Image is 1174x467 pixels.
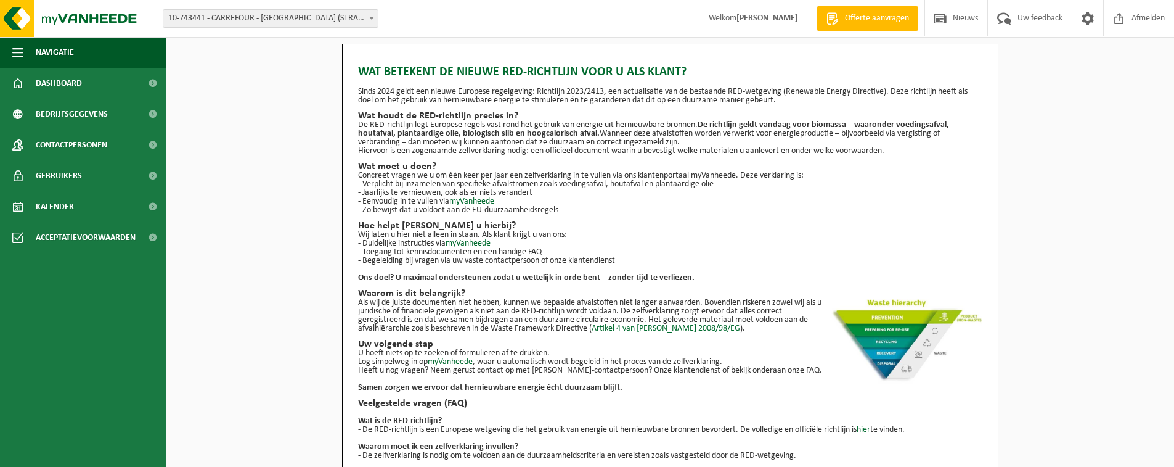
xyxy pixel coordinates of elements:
[358,180,982,189] p: - Verplicht bij inzamelen van specifieke afvalstromen zoals voedingsafval, houtafval en plantaard...
[358,63,687,81] span: Wat betekent de nieuwe RED-richtlijn voor u als klant?
[428,357,473,366] a: myVanheede
[358,452,982,460] p: - De zelfverklaring is nodig om te voldoen aan de duurzaamheidscriteria en vereisten zoals vastge...
[358,339,982,349] h2: Uw volgende stap
[36,37,74,68] span: Navigatie
[358,121,982,147] p: De RED-richtlijn legt Europese regels vast rond het gebruik van energie uit hernieuwbare bronnen....
[358,289,982,299] h2: Waarom is dit belangrijk?
[358,273,695,283] strong: Ons doel? U maximaal ondersteunen zodat u wettelijk in orde bent – zonder tijd te verliezen.
[817,6,918,31] a: Offerte aanvragen
[358,197,982,206] p: - Eenvoudig in te vullen via
[358,231,982,239] p: Wij laten u hier niet alleen in staan. Als klant krijgt u van ons:
[736,14,798,23] strong: [PERSON_NAME]
[358,383,622,392] b: Samen zorgen we ervoor dat hernieuwbare energie écht duurzaam blijft.
[163,10,378,27] span: 10-743441 - CARREFOUR - KOKSIJDE (STRANDLAAN) 691 - KOKSIJDE
[358,248,982,257] p: - Toegang tot kennisdocumenten en een handige FAQ
[358,172,982,180] p: Concreet vragen we u om één keer per jaar een zelfverklaring in te vullen via ons klantenportaal ...
[358,416,442,426] b: Wat is de RED-richtlijn?
[36,222,136,253] span: Acceptatievoorwaarden
[358,120,949,138] strong: De richtlijn geldt vandaag voor biomassa – waaronder voedingsafval, houtafval, plantaardige olie,...
[358,442,518,452] b: Waarom moet ik een zelfverklaring invullen?
[358,299,982,333] p: Als wij de juiste documenten niet hebben, kunnen we bepaalde afvalstoffen niet langer aanvaarden....
[592,324,740,333] a: Artikel 4 van [PERSON_NAME] 2008/98/EG
[857,425,870,434] a: hier
[36,130,107,160] span: Contactpersonen
[36,68,82,99] span: Dashboard
[36,99,108,130] span: Bedrijfsgegevens
[358,189,982,197] p: - Jaarlijks te vernieuwen, ook als er niets verandert
[36,191,74,222] span: Kalender
[358,221,982,231] h2: Hoe helpt [PERSON_NAME] u hierbij?
[358,162,982,172] h2: Wat moet u doen?
[358,399,982,408] h2: Veelgestelde vragen (FAQ)
[358,257,982,265] p: - Begeleiding bij vragen via uw vaste contactpersoon of onze klantendienst
[358,111,982,121] h2: Wat houdt de RED-richtlijn precies in?
[842,12,912,25] span: Offerte aanvragen
[358,88,982,105] p: Sinds 2024 geldt een nieuwe Europese regelgeving: Richtlijn 2023/2413, een actualisatie van de be...
[358,206,982,215] p: - Zo bewijst dat u voldoet aan de EU-duurzaamheidsregels
[446,239,491,248] a: myVanheede
[358,239,982,248] p: - Duidelijke instructies via
[358,349,982,366] p: U hoeft niets op te zoeken of formulieren af te drukken. Log simpelweg in op , waar u automatisch...
[358,147,982,155] p: Hiervoor is een zogenaamde zelfverklaring nodig: een officieel document waarin u bevestigt welke ...
[36,160,82,191] span: Gebruikers
[163,9,378,28] span: 10-743441 - CARREFOUR - KOKSIJDE (STRANDLAAN) 691 - KOKSIJDE
[449,197,494,206] a: myVanheede
[358,366,982,375] p: Heeft u nog vragen? Neem gerust contact op met [PERSON_NAME]-contactpersoon? Onze klantendienst o...
[358,426,982,434] p: - De RED-richtlijn is een Europese wetgeving die het gebruik van energie uit hernieuwbare bronnen...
